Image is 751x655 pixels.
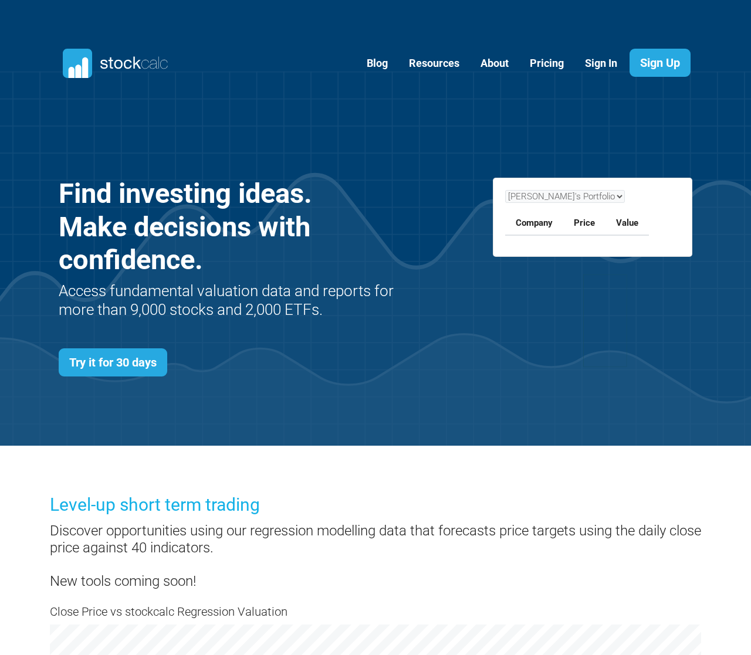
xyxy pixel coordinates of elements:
[59,348,167,376] a: Try it for 30 days
[505,212,563,235] th: Company
[59,282,421,318] h2: Access fundamental valuation data and reports for more than 9,000 stocks and 2,000 ETFs.
[400,49,468,78] a: Resources
[50,522,701,590] h4: Discover opportunities using our regression modelling data that forecasts price targets using the...
[472,49,517,78] a: About
[563,212,605,235] th: Price
[50,493,701,517] h3: Level-up short term trading
[59,177,421,276] h1: Find investing ideas. Make decisions with confidence.
[521,49,573,78] a: Pricing
[358,49,397,78] a: Blog
[630,49,691,77] a: Sign Up
[576,49,626,78] a: Sign In
[605,212,649,235] th: Value
[50,603,701,620] h5: Close Price vs stockcalc Regression Valuation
